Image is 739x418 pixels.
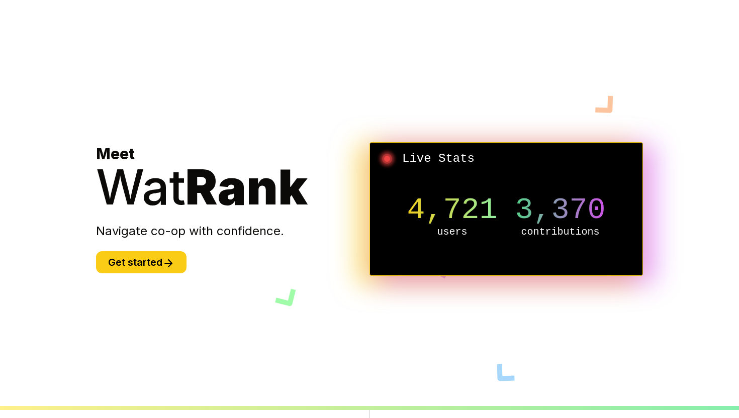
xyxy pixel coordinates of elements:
p: 4,721 [398,195,506,225]
a: Get started [96,258,187,268]
h1: Meet [96,145,369,211]
h2: Live Stats [378,151,634,167]
p: users [398,225,506,239]
button: Get started [96,251,187,273]
p: 3,370 [506,195,614,225]
span: Wat [96,158,186,216]
span: Rank [186,158,308,216]
p: contributions [506,225,614,239]
p: Navigate co-op with confidence. [96,223,369,239]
